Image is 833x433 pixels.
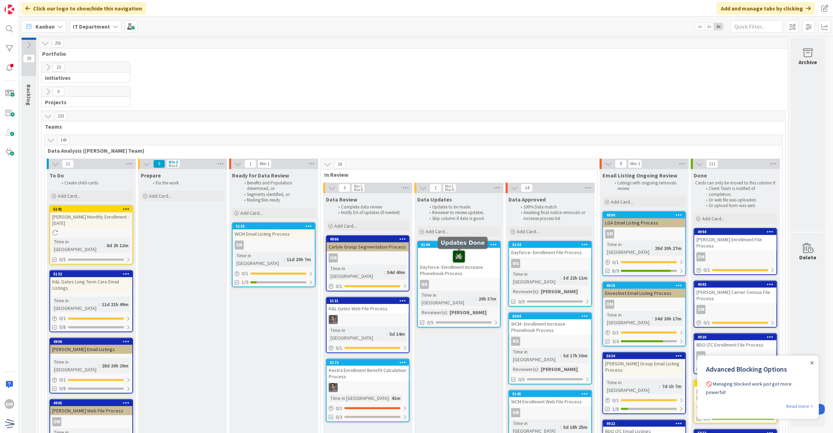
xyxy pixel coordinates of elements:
[240,192,314,197] li: Segments identified, or
[698,335,777,340] div: 4920
[702,197,776,203] li: Or web file was uploaded.
[327,282,409,291] div: 0/1
[53,88,64,96] span: 0
[327,359,409,381] div: 5172Kestra Enrollment Benefit Calculation Process
[702,203,776,208] li: Or upload form was sent.
[50,212,132,228] div: [PERSON_NAME] Monthly Enrollment - [DATE]
[418,242,500,278] div: 5144Dayforce- Enrollment Increase Phonebook Process
[52,417,61,426] div: OM
[603,282,685,289] div: 4618
[49,270,133,332] a: 5132K&L Gates Long Term Care Email ListingsTime in [GEOGRAPHIC_DATA]:11d 21h 49m0/10/8
[330,237,409,242] div: 4866
[53,401,132,405] div: 4995
[512,392,591,396] div: 5145
[426,228,448,235] span: Add Card...
[694,340,777,349] div: BDO LTC Enrollment File Process
[603,420,685,427] div: 4922
[50,206,132,228] div: 5141[PERSON_NAME] Monthly Enrollment - [DATE]
[606,213,685,218] div: 4804
[606,283,685,288] div: 4618
[694,281,777,288] div: 4993
[21,2,146,15] div: Click our logo to show/hide this navigation
[326,196,357,203] span: Data Review
[441,240,485,246] h5: Updates Done
[509,319,591,335] div: WCM- Enrollment Increase Phonebook Process
[385,268,407,276] div: 54d 40m
[603,229,685,238] div: SM
[611,180,685,192] li: Listings with ongoing removals review
[518,298,525,305] span: 0/5
[52,238,104,253] div: Time in [GEOGRAPHIC_DATA]
[50,271,132,277] div: 5132
[511,348,560,363] div: Time in [GEOGRAPHIC_DATA]
[696,305,706,314] div: OM
[23,54,35,63] span: 29
[714,23,723,30] span: 3x
[509,259,591,268] div: NG
[445,188,454,191] div: Max 6
[49,205,133,265] a: 5141[PERSON_NAME] Monthly Enrollment - [DATE]Time in [GEOGRAPHIC_DATA]:8d 2h 12m0/5
[694,334,777,349] div: 4920BDO LTC Enrollment File Process
[338,184,350,192] span: 3
[50,400,132,406] div: 4995
[327,315,409,324] div: CS
[327,383,409,392] div: CS
[694,281,777,328] a: 4993[PERSON_NAME] Carrier Census File ProcessOM0/1
[53,339,132,344] div: 4996
[45,74,121,81] span: Initiatives
[605,311,652,326] div: Time in [GEOGRAPHIC_DATA]
[149,193,171,199] span: Add Card...
[100,301,130,308] div: 11d 21h 49m
[508,312,592,385] a: 5084WCM- Enrollment Increase Phonebook ProcessNGTime in [GEOGRAPHIC_DATA]:5d 17h 30mReviewer(s):[...
[233,223,315,238] div: 5133WCM Email Listing Process
[390,394,402,402] div: 41m
[233,241,315,250] div: SM
[603,212,685,227] div: 4804LGA Email Listing Process
[560,274,561,282] span: :
[694,172,707,179] span: Done
[324,171,589,178] span: In Review
[15,1,32,9] span: Support
[420,280,429,289] div: NG
[694,318,777,327] div: 0/1
[538,288,539,295] span: :
[430,184,442,192] span: 1
[509,242,591,248] div: 5134
[50,400,132,415] div: 4995[PERSON_NAME] Web File Process
[42,50,779,57] span: Portfolio
[694,288,777,303] div: [PERSON_NAME] Carrier Census File Process
[329,265,384,280] div: Time in [GEOGRAPHIC_DATA]
[605,379,659,394] div: Time in [GEOGRAPHIC_DATA]
[698,229,777,234] div: 4994
[694,228,777,275] a: 4994[PERSON_NAME] Enrollment File ProcessOM0/1
[242,270,248,277] span: 0 / 1
[388,330,407,338] div: 5d 14m
[334,223,357,229] span: Add Card...
[696,351,706,360] div: OM
[149,180,223,186] li: Do the work
[50,206,132,212] div: 5141
[560,352,561,359] span: :
[50,339,132,354] div: 4996[PERSON_NAME] Email Listings
[421,242,500,247] div: 5144
[509,408,591,417] div: SM
[509,391,591,406] div: 5145WCM Enrollment Web File Process
[694,380,777,402] div: 4968[PERSON_NAME] Monthly Enrollment - [DATE]
[48,147,774,154] span: Data Analysis (Carin Team)
[329,326,387,342] div: Time in [GEOGRAPHIC_DATA]
[659,382,660,390] span: :
[694,351,777,360] div: OM
[603,258,685,267] div: 0/1
[329,253,338,263] div: OM
[660,382,683,390] div: 7d 1h 7m
[427,319,434,326] span: 0/5
[539,365,579,373] div: [PERSON_NAME]
[100,362,130,370] div: 28d 20h 29m
[652,315,653,322] span: :
[285,256,313,263] div: 11d 20h 7m
[99,301,100,308] span: :
[561,352,589,359] div: 5d 17h 30m
[694,235,777,250] div: [PERSON_NAME] Enrollment File Process
[603,300,685,309] div: OM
